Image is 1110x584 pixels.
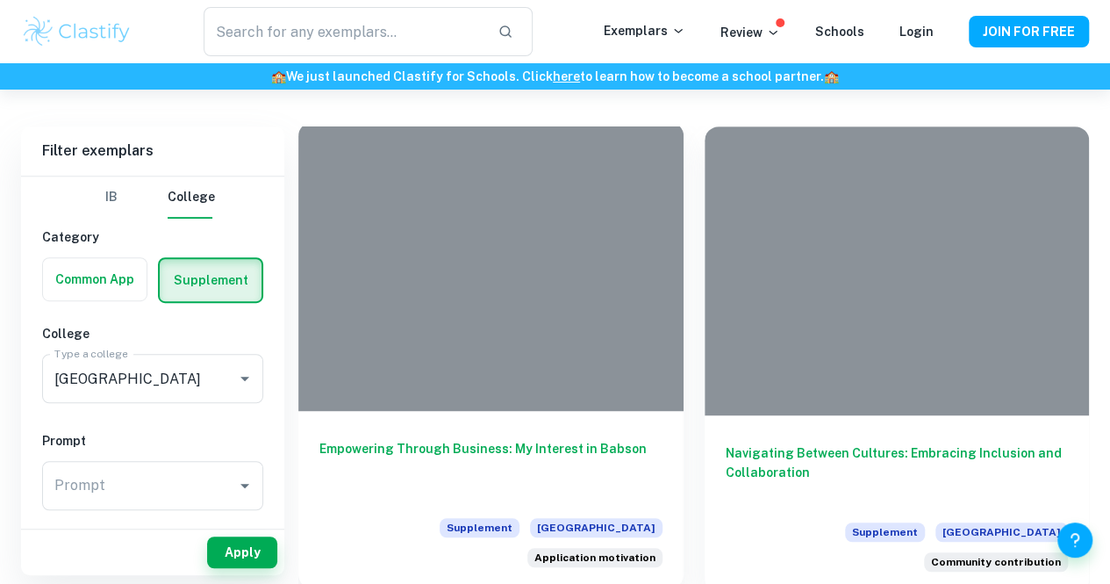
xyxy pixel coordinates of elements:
[530,518,662,537] span: [GEOGRAPHIC_DATA]
[42,227,263,247] h6: Category
[815,25,864,39] a: Schools
[21,14,132,49] img: Clastify logo
[534,550,655,566] span: Application motivation
[969,16,1089,47] button: JOIN FOR FREE
[4,67,1106,86] h6: We just launched Clastify for Schools. Click to learn how to become a school partner.
[90,177,132,219] button: IB
[21,126,284,176] h6: Filter exemplars
[207,537,277,568] button: Apply
[90,177,215,219] div: Filter type choice
[168,177,215,219] button: College
[553,69,580,83] a: here
[42,431,263,451] h6: Prompt
[42,324,263,343] h6: College
[935,523,1068,542] span: [GEOGRAPHIC_DATA]
[204,7,484,56] input: Search for any exemplars...
[1057,523,1092,558] button: Help and Feedback
[726,443,1069,501] h6: Navigating Between Cultures: Embracing Inclusion and Collaboration
[233,473,257,498] button: Open
[233,366,257,391] button: Open
[43,258,147,300] button: Common App
[824,69,839,83] span: 🏫
[319,439,662,497] h6: Empowering Through Business: My Interest in Babson
[440,518,519,537] span: Supplement
[604,21,685,40] p: Exemplars
[899,25,934,39] a: Login
[931,554,1061,570] span: Community contribution
[527,548,662,567] div: The Babson education prepares students for all types of careers across business, entrepreneurship...
[271,69,286,83] span: 🏫
[54,346,127,361] label: Type a college
[720,23,780,42] p: Review
[160,259,261,301] button: Supplement
[924,552,1068,572] div: A defining element of the Babson experience is learning and thriving in an equitable and inclusiv...
[845,523,925,542] span: Supplement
